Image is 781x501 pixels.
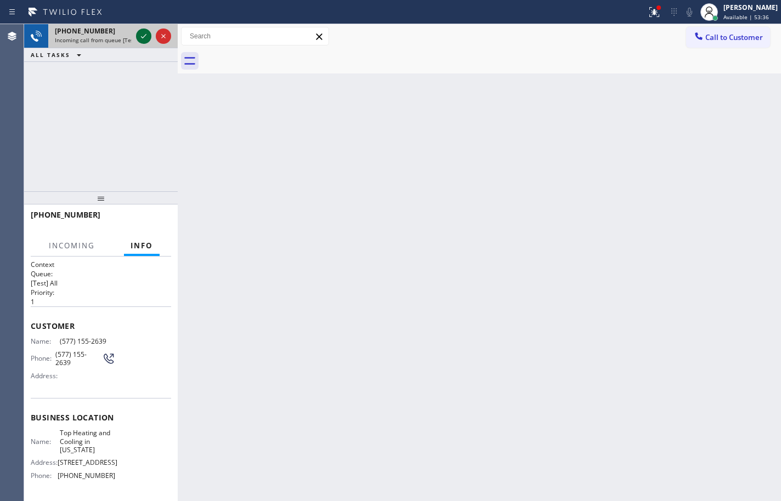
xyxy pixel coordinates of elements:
button: Info [124,235,160,257]
button: Call to Customer [686,27,770,48]
input: Search [182,27,329,45]
span: Available | 53:36 [723,13,769,21]
span: (577) 155-2639 [60,337,115,345]
h2: Queue: [31,269,171,278]
div: [PERSON_NAME] [723,3,778,12]
span: Address: [31,372,60,380]
span: Incoming call from queue [Test] All [55,36,146,44]
button: Reject [156,29,171,44]
button: Accept [136,29,151,44]
p: [Test] All [31,278,171,288]
span: Customer [31,321,171,331]
button: Mute [682,4,697,20]
span: Phone: [31,471,58,480]
span: Incoming [49,241,95,251]
span: Name: [31,337,60,345]
button: Incoming [42,235,101,257]
span: Call to Customer [705,32,763,42]
span: Phone: [31,354,55,362]
span: [PHONE_NUMBER] [31,209,100,220]
span: (577) 155-2639 [55,350,102,367]
h1: Context [31,260,171,269]
span: Info [131,241,153,251]
button: ALL TASKS [24,48,92,61]
span: [PHONE_NUMBER] [58,471,115,480]
span: Top Heating and Cooling in [US_STATE] [60,429,115,454]
span: ALL TASKS [31,51,70,59]
span: [PHONE_NUMBER] [55,26,115,36]
h2: Priority: [31,288,171,297]
span: Address: [31,458,58,466]
p: 1 [31,297,171,306]
span: Business location [31,412,171,423]
span: [STREET_ADDRESS] [58,458,117,466]
span: Name: [31,437,60,446]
